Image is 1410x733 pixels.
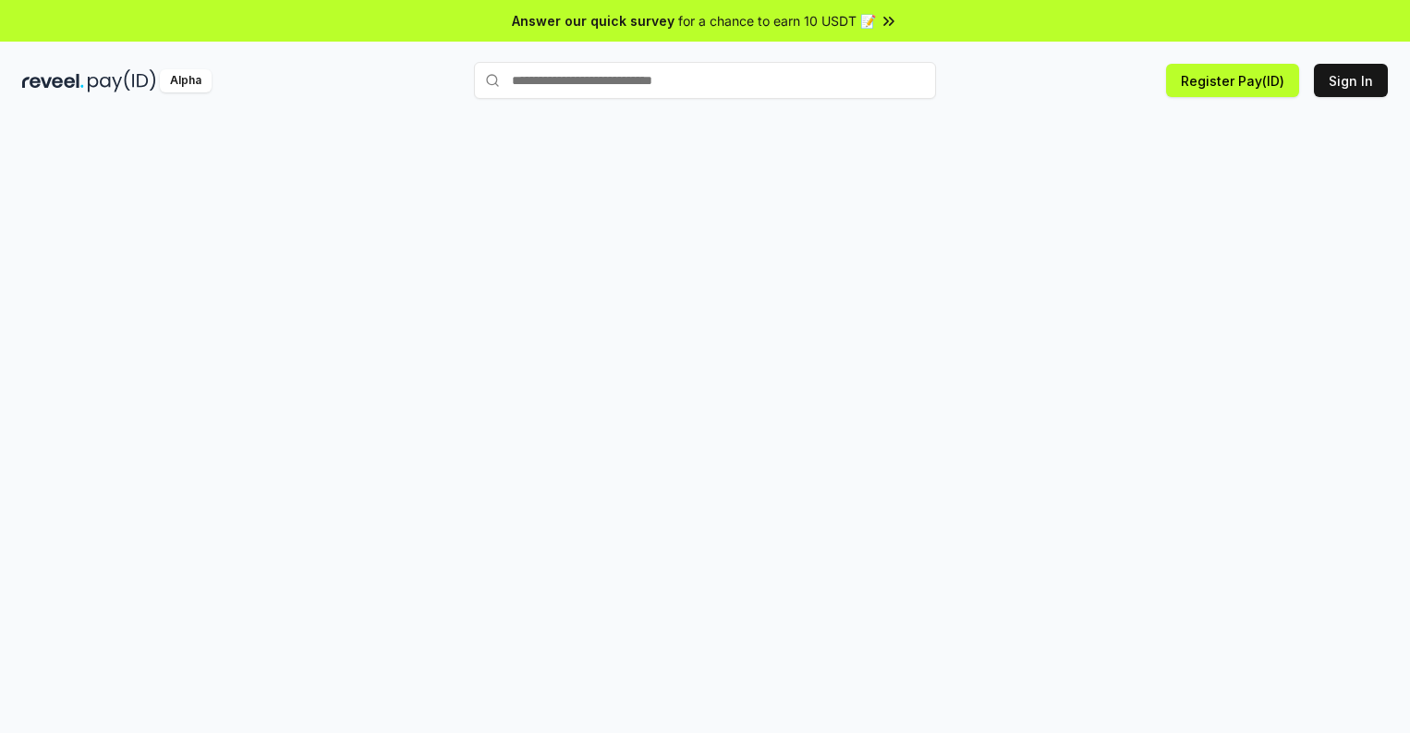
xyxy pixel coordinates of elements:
[1314,64,1388,97] button: Sign In
[512,11,675,31] span: Answer our quick survey
[160,69,212,92] div: Alpha
[22,69,84,92] img: reveel_dark
[678,11,876,31] span: for a chance to earn 10 USDT 📝
[88,69,156,92] img: pay_id
[1166,64,1299,97] button: Register Pay(ID)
